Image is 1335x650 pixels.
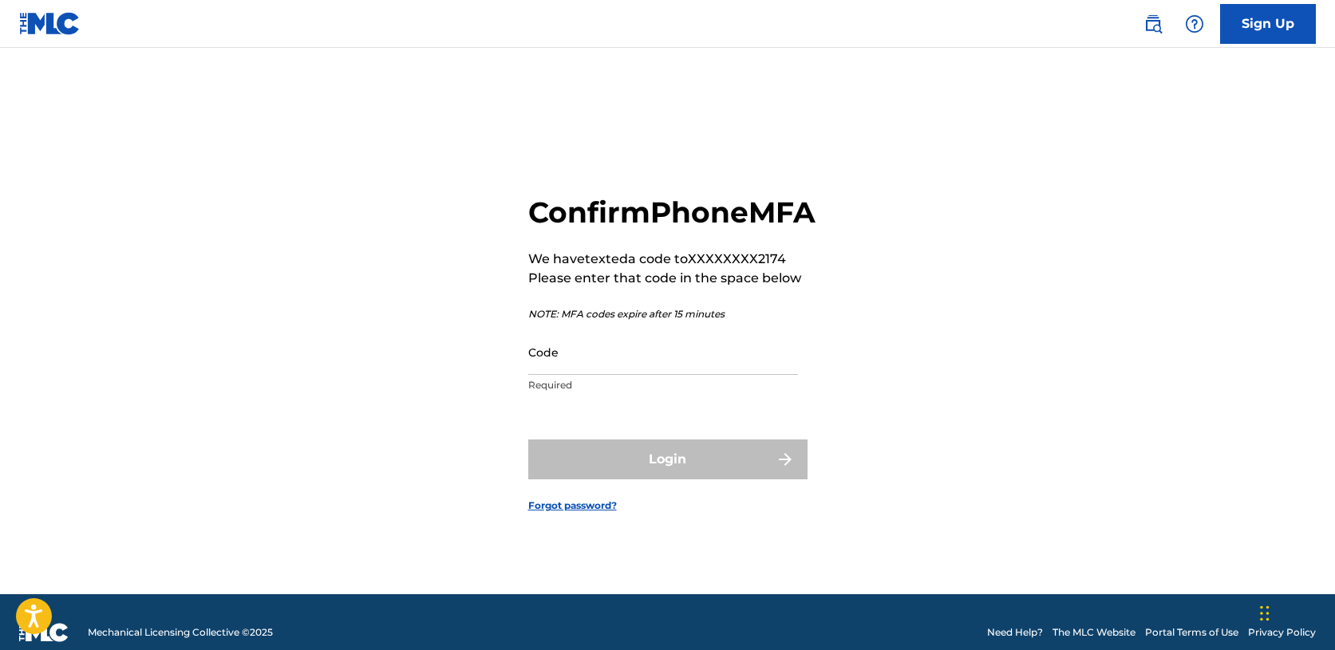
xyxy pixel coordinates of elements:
img: search [1143,14,1163,33]
span: Mechanical Licensing Collective © 2025 [88,625,273,640]
a: Need Help? [987,625,1043,640]
a: Forgot password? [528,498,617,513]
img: MLC Logo [19,12,81,35]
p: Please enter that code in the space below [528,269,816,288]
a: The MLC Website [1053,625,1136,640]
a: Sign Up [1220,4,1316,44]
h2: Confirm Phone MFA [528,195,816,230]
img: logo [19,623,69,642]
iframe: Chat Widget [1255,573,1335,650]
img: help [1185,14,1204,33]
p: We have texted a code to XXXXXXXX2174 [528,250,816,269]
a: Privacy Policy [1248,625,1316,640]
p: NOTE: MFA codes expire after 15 minutes [528,307,816,321]
a: Portal Terms of Use [1145,625,1238,640]
a: Public Search [1137,8,1169,40]
div: Drag [1260,589,1270,637]
p: Required [528,378,798,392]
div: Help [1179,8,1211,40]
